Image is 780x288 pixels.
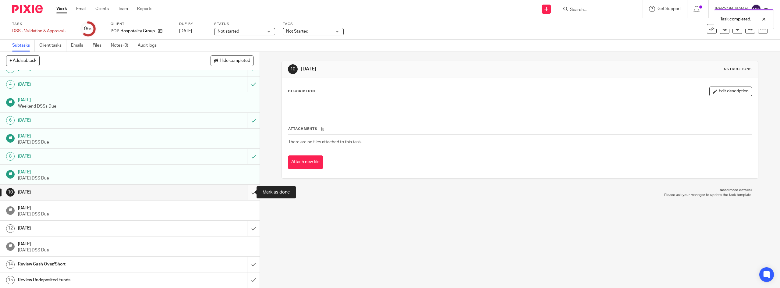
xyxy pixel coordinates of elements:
span: Not Started [286,29,308,34]
h1: [DATE] [18,240,254,247]
div: 14 [6,260,15,269]
p: [DATE] DSS Due [18,175,254,181]
h1: [DATE] [301,66,533,72]
img: Pixie [12,5,43,13]
a: Audit logs [138,40,161,52]
h1: [DATE] [18,95,254,103]
p: Weekend DSSs Due [18,103,254,109]
small: /15 [87,27,92,31]
div: 4 [6,80,15,89]
p: Description [288,89,315,94]
a: Work [56,6,67,12]
button: + Add subtask [6,55,40,66]
span: There are no files attached to this task. [288,140,362,144]
p: Need more details? [288,188,752,193]
p: [DATE] DSS Due [18,139,254,145]
p: Please ask your manager to update the task template. [288,193,752,197]
button: Hide completed [211,55,253,66]
h1: [DATE] [18,152,167,161]
span: [DATE] [179,29,192,33]
h1: [DATE] [18,204,254,211]
span: Not started [218,29,239,34]
div: 10 [6,188,15,197]
h1: Review Cash Over/Short [18,260,167,269]
button: Attach new file [288,155,323,169]
a: Team [118,6,128,12]
a: Clients [95,6,109,12]
div: DSS - Validation & Approval - week 37 [12,28,73,34]
div: Instructions [723,67,752,72]
a: Email [76,6,86,12]
div: 6 [6,116,15,125]
label: Client [111,22,172,27]
label: Due by [179,22,207,27]
a: Subtasks [12,40,35,52]
p: [DATE] DSS Due [18,211,254,217]
button: Edit description [709,87,752,96]
h1: [DATE] [18,188,167,197]
h1: [DATE] [18,116,167,125]
img: svg%3E [751,4,761,14]
h1: [DATE] [18,132,254,139]
a: Files [93,40,106,52]
p: Task completed. [720,16,751,22]
div: 15 [6,276,15,284]
h1: [DATE] [18,224,167,233]
label: Task [12,22,73,27]
a: Reports [137,6,152,12]
label: Status [214,22,275,27]
label: Tags [283,22,344,27]
a: Emails [71,40,88,52]
a: Client tasks [39,40,66,52]
a: Notes (0) [111,40,133,52]
div: 8 [6,152,15,161]
div: 9 [84,25,92,32]
p: POP Hospotality Group [111,28,155,34]
span: Hide completed [220,59,250,63]
div: 12 [6,224,15,233]
p: [DATE] DSS Due [18,247,254,253]
h1: [DATE] [18,168,254,175]
h1: [DATE] [18,80,167,89]
div: DSS - Validation &amp; Approval - week 37 [12,28,73,34]
div: 10 [288,64,298,74]
span: Attachments [288,127,317,130]
h1: Review Undeposited Funds [18,276,167,285]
